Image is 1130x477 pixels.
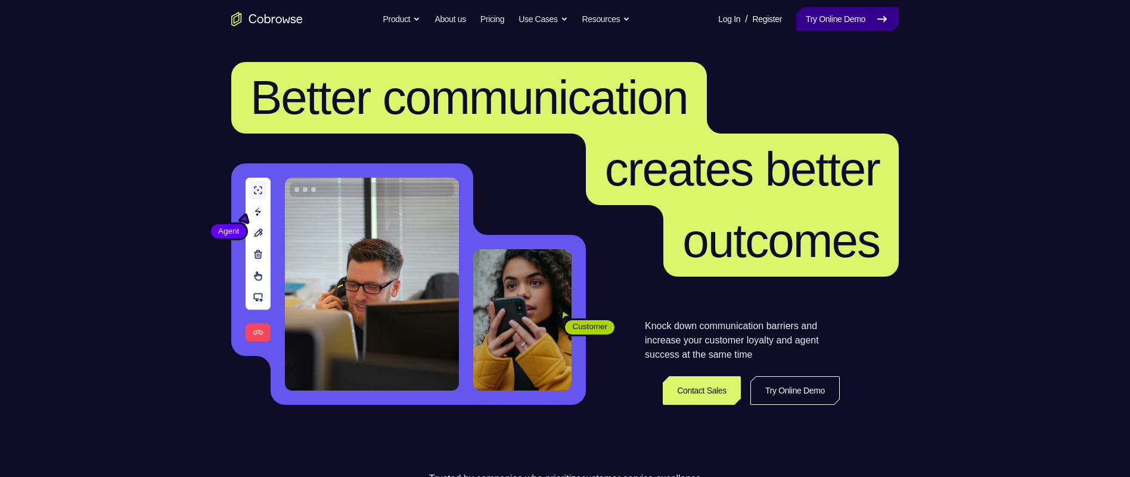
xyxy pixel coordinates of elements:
[796,7,899,31] a: Try Online Demo
[285,178,459,391] img: A customer support agent talking on the phone
[519,7,567,31] button: Use Cases
[645,319,840,362] p: Knock down communication barriers and increase your customer loyalty and agent success at the sam...
[682,214,880,267] span: outcomes
[605,143,880,196] span: creates better
[434,7,465,31] a: About us
[231,12,303,26] a: Go to the home page
[750,376,840,405] a: Try Online Demo
[582,7,631,31] button: Resources
[663,376,741,405] a: Contact Sales
[745,12,747,26] span: /
[718,7,740,31] a: Log In
[250,71,688,124] span: Better communication
[480,7,504,31] a: Pricing
[753,7,782,31] a: Register
[473,249,572,391] img: A customer holding their phone
[383,7,421,31] button: Product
